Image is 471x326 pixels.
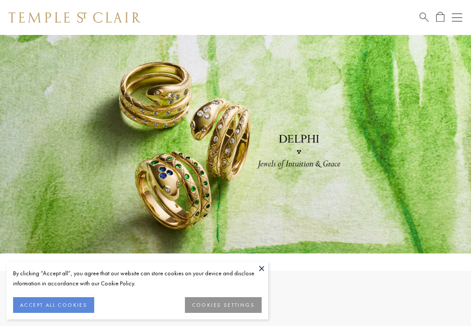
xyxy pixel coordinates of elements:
[427,285,462,317] iframe: Gorgias live chat messenger
[420,12,429,23] a: Search
[436,12,444,23] a: Open Shopping Bag
[13,268,262,288] div: By clicking “Accept all”, you agree that our website can store cookies on your device and disclos...
[185,297,262,313] button: COOKIES SETTINGS
[452,12,462,23] button: Open navigation
[9,12,140,23] img: Temple St. Clair
[13,297,94,313] button: ACCEPT ALL COOKIES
